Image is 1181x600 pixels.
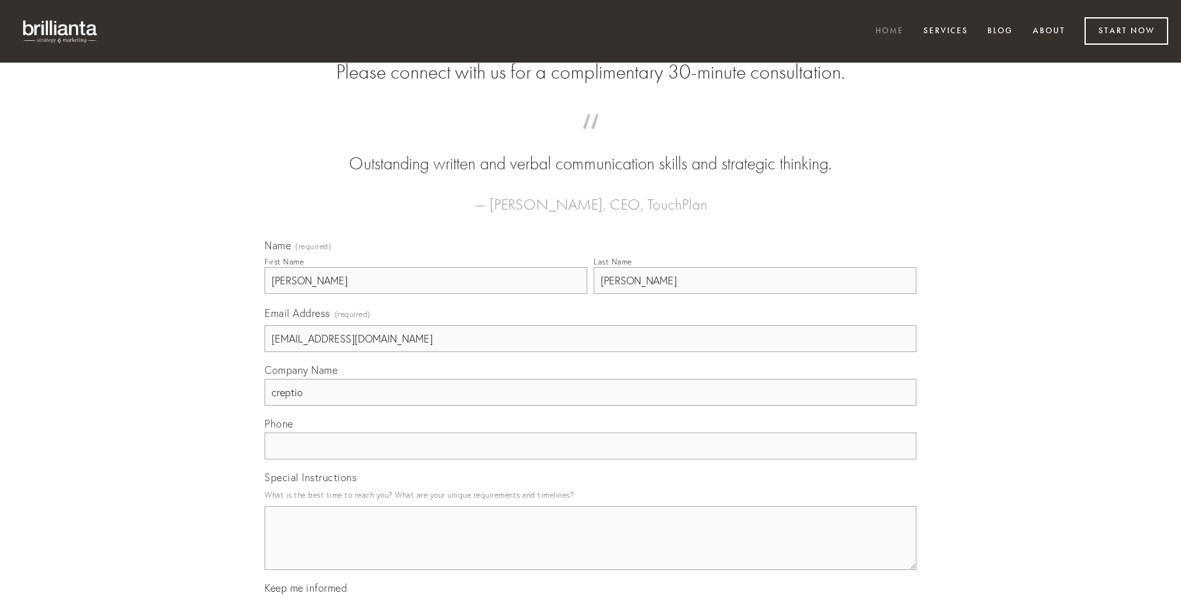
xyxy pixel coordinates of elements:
[265,257,304,266] div: First Name
[335,305,371,323] span: (required)
[1085,17,1168,45] a: Start Now
[265,307,330,319] span: Email Address
[265,60,916,84] h2: Please connect with us for a complimentary 30-minute consultation.
[265,471,357,484] span: Special Instructions
[265,581,347,594] span: Keep me informed
[265,239,291,252] span: Name
[285,127,896,176] blockquote: Outstanding written and verbal communication skills and strategic thinking.
[594,257,632,266] div: Last Name
[265,417,293,430] span: Phone
[915,21,976,42] a: Services
[285,127,896,151] span: “
[265,364,337,376] span: Company Name
[285,176,896,217] figcaption: — [PERSON_NAME], CEO, TouchPlan
[1024,21,1074,42] a: About
[13,13,109,50] img: brillianta - research, strategy, marketing
[867,21,912,42] a: Home
[265,486,916,504] p: What is the best time to reach you? What are your unique requirements and timelines?
[979,21,1021,42] a: Blog
[295,243,331,250] span: (required)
